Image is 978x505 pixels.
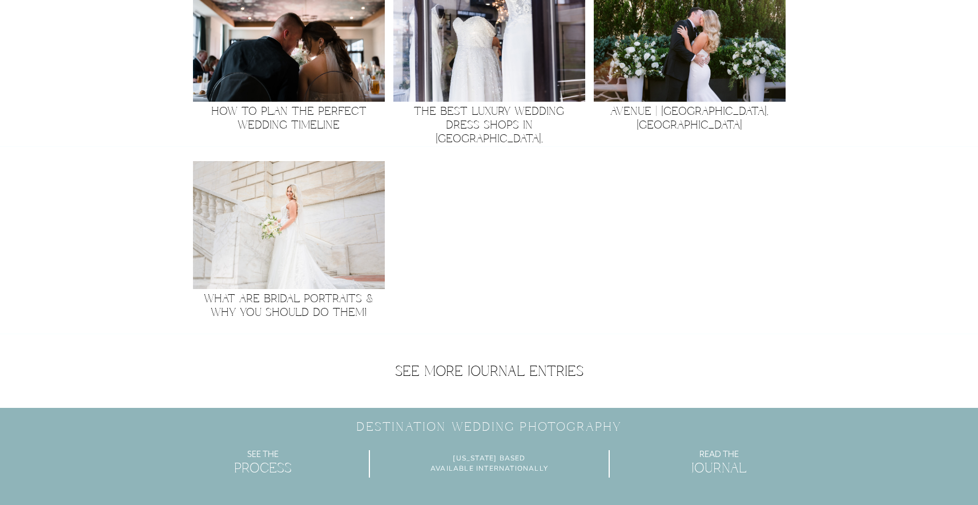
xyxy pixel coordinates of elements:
h2: [US_STATE] Based Available Internationally [382,453,597,475]
a: What Are Bridal Portraits & Why You Should Do Them! [204,292,374,320]
a: Avenue | [GEOGRAPHIC_DATA], [GEOGRAPHIC_DATA] [610,105,768,133]
a: What Are Bridal Portraits & Why You Should Do Them! [193,161,385,289]
a: See More Journal Entries [395,363,583,381]
a: See The [227,448,299,460]
a: Process [217,461,309,479]
a: The Best Luxury Wedding Dress Shops in [GEOGRAPHIC_DATA], [GEOGRAPHIC_DATA] [414,105,564,161]
a: Journal [673,461,765,479]
h3: Destination Wedding Photography [266,418,713,435]
a: Read the [683,448,755,460]
a: How To Plan the Perfect Wedding Timeline [211,105,367,133]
